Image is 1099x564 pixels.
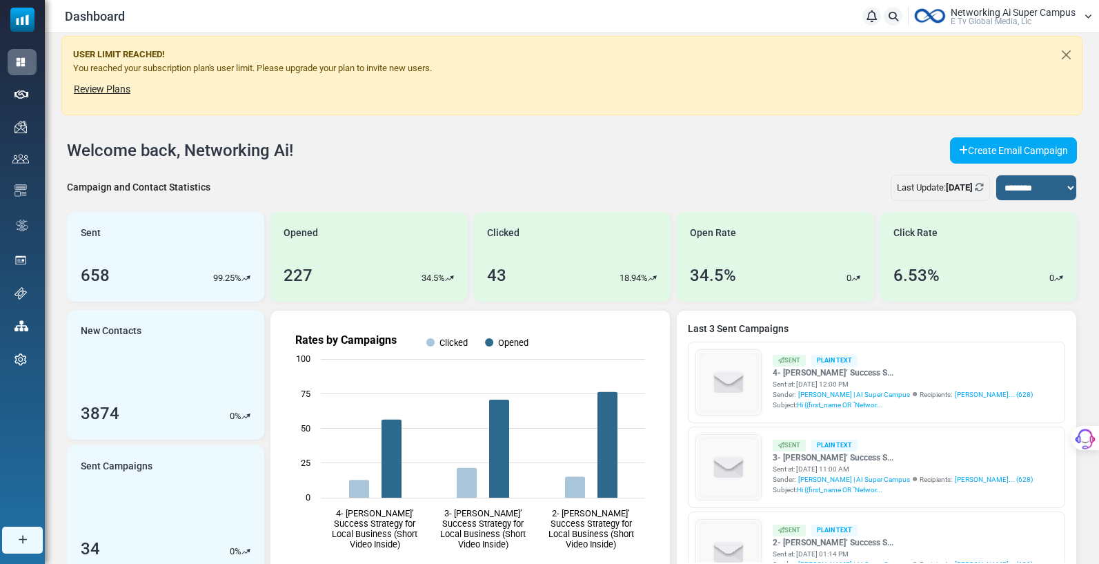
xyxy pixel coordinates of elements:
[846,271,851,285] p: 0
[67,141,293,161] h4: Welcome back, Networking Ai!
[301,389,310,399] text: 75
[230,409,235,423] p: 0
[14,184,27,197] img: email-templates-icon.svg
[213,271,241,285] p: 99.25%
[81,401,119,426] div: 3874
[230,409,250,423] div: %
[688,322,1065,336] a: Last 3 Sent Campaigns
[14,287,27,300] img: support-icon.svg
[773,367,1033,379] a: 4- [PERSON_NAME]’ Success S...
[893,263,940,288] div: 6.53%
[301,423,310,434] text: 50
[10,8,34,32] img: mailsoftly_icon_blue_white.svg
[913,6,1092,27] a: User Logo Networking Ai Super Campus E Tv Global Media, Llc
[14,217,30,233] img: workflow.svg
[798,389,910,400] span: [PERSON_NAME] | AI Super Campus
[73,80,131,98] a: Review Plans
[487,263,506,288] div: 43
[65,7,125,26] span: Dashboard
[439,338,468,348] text: Clicked
[295,333,397,347] text: Rates by Campaigns
[284,226,318,240] span: Opened
[67,180,210,195] div: Campaign and Contact Statistics
[306,492,310,503] text: 0
[281,322,659,563] svg: Rates by Campaigns
[230,545,235,558] p: 0
[946,182,973,193] b: [DATE]
[14,56,27,68] img: dashboard-icon-active.svg
[1051,37,1082,73] button: Close
[773,440,806,451] div: Sent
[422,271,445,285] p: 34.5%
[797,401,882,409] span: Hi {(first_name OR "Networ...
[893,226,938,240] span: Click Rate
[951,17,1031,26] span: E Tv Global Media, Llc
[955,474,1033,485] a: [PERSON_NAME]... (628)
[891,175,990,201] div: Last Update:
[773,400,1033,410] div: Subject:
[498,338,528,348] text: Opened
[14,121,27,133] img: campaigns-icon.png
[773,379,1033,389] div: Sent at: [DATE] 12:00 PM
[487,226,519,240] span: Clicked
[67,310,264,440] a: New Contacts 3874 0%
[950,137,1077,164] a: Create Email Campaign
[811,355,858,367] div: Plain Text
[81,324,141,338] span: New Contacts
[690,226,736,240] span: Open Rate
[697,436,761,500] img: empty-draft-icon2.svg
[951,8,1076,17] span: Networking Ai Super Campus
[811,525,858,536] div: Plain Text
[301,458,310,468] text: 25
[548,508,634,550] text: 2- [PERSON_NAME]’ Success Strategy for Local Business (Short Video Inside)
[440,508,526,550] text: 3- [PERSON_NAME]’ Success Strategy for Local Business (Short Video Inside)
[955,389,1033,400] a: [PERSON_NAME]... (628)
[296,353,310,364] text: 100
[798,474,910,485] span: [PERSON_NAME] | AI Super Campus
[773,389,1033,400] div: Sender: Recipients:
[773,355,806,367] div: Sent
[14,254,27,266] img: landing_pages.svg
[12,154,29,164] img: contacts-icon.svg
[81,459,152,474] span: Sent Campaigns
[230,545,250,558] div: %
[797,486,882,494] span: Hi {(first_name OR "Networ...
[81,536,100,561] div: 34
[773,536,1033,549] a: 2- [PERSON_NAME]’ Success S...
[773,464,1033,474] div: Sent at: [DATE] 11:00 AM
[697,351,761,415] img: empty-draft-icon2.svg
[73,61,1049,75] p: You reached your subscription plan's user limit. Please upgrade your plan to invite new users.
[690,263,736,288] div: 34.5%
[913,6,947,27] img: User Logo
[1049,271,1054,285] p: 0
[333,508,418,550] text: 4- [PERSON_NAME]’ Success Strategy for Local Business (Short Video Inside)
[620,271,648,285] p: 18.94%
[773,451,1033,464] a: 3- [PERSON_NAME]’ Success S...
[773,474,1033,485] div: Sender: Recipients:
[81,226,101,240] span: Sent
[14,353,27,366] img: settings-icon.svg
[975,182,984,193] a: Refresh Stats
[284,263,313,288] div: 227
[773,485,1033,495] div: Subject:
[773,525,806,536] div: Sent
[773,549,1033,559] div: Sent at: [DATE] 01:14 PM
[811,440,858,451] div: Plain Text
[81,263,110,288] div: 658
[73,49,165,59] strong: USER LIMIT REACHED!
